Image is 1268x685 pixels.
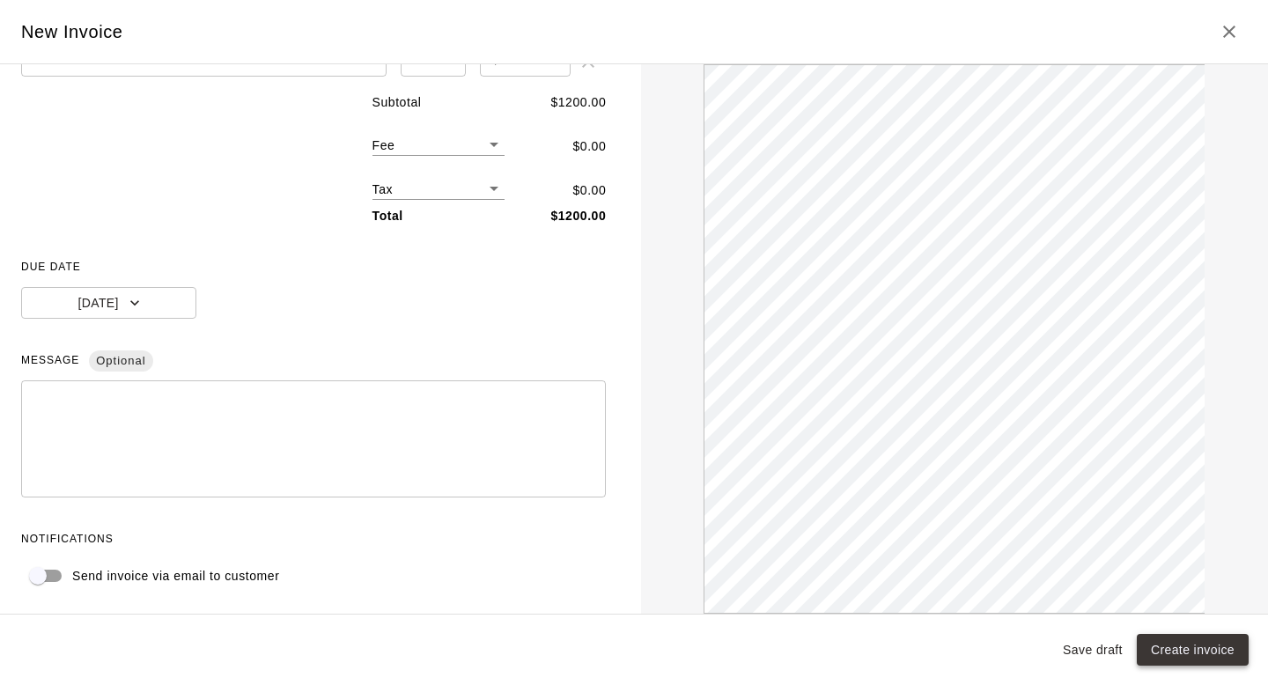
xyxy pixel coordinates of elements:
button: Close [1212,14,1247,49]
p: $ 0.00 [572,137,606,156]
p: Subtotal [372,93,422,112]
p: Send invoice via email to customer [72,567,279,586]
p: $ 0.00 [572,181,606,200]
b: Total [372,209,403,223]
button: Save draft [1056,634,1130,667]
p: $ 1200.00 [550,93,606,112]
h5: New Invoice [21,20,123,44]
span: MESSAGE [21,347,606,375]
b: $ 1200.00 [550,209,606,223]
span: NOTIFICATIONS [21,526,606,554]
span: Optional [89,346,152,377]
button: [DATE] [21,287,196,320]
button: Create invoice [1137,634,1249,667]
span: DUE DATE [21,254,606,282]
